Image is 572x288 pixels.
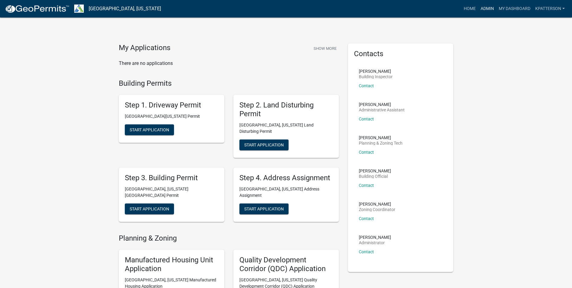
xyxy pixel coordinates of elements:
[359,216,374,221] a: Contact
[359,117,374,121] a: Contact
[125,124,174,135] button: Start Application
[359,102,405,107] p: [PERSON_NAME]
[359,241,391,245] p: Administrator
[359,69,393,73] p: [PERSON_NAME]
[130,127,169,132] span: Start Application
[461,3,478,14] a: Home
[359,174,391,178] p: Building Official
[239,203,289,214] button: Start Application
[239,101,333,118] h5: Step 2. Land Disturbing Permit
[125,113,218,120] p: [GEOGRAPHIC_DATA][US_STATE] Permit
[359,207,395,212] p: Zoning Coordinator
[359,150,374,155] a: Contact
[239,256,333,273] h5: Quality Development Corridor (QDC) Application
[125,203,174,214] button: Start Application
[119,60,339,67] p: There are no applications
[359,249,374,254] a: Contact
[130,206,169,211] span: Start Application
[354,50,447,58] h5: Contacts
[359,83,374,88] a: Contact
[125,174,218,182] h5: Step 3. Building Permit
[119,43,170,53] h4: My Applications
[311,43,339,53] button: Show More
[359,183,374,188] a: Contact
[119,234,339,243] h4: Planning & Zoning
[496,3,533,14] a: My Dashboard
[74,5,84,13] img: Troup County, Georgia
[239,139,289,150] button: Start Application
[478,3,496,14] a: Admin
[244,206,284,211] span: Start Application
[125,256,218,273] h5: Manufactured Housing Unit Application
[359,108,405,112] p: Administrative Assistant
[119,79,339,88] h4: Building Permits
[359,136,403,140] p: [PERSON_NAME]
[239,186,333,199] p: [GEOGRAPHIC_DATA], [US_STATE] Address Assignment
[359,235,391,239] p: [PERSON_NAME]
[239,174,333,182] h5: Step 4. Address Assignment
[244,142,284,147] span: Start Application
[359,141,403,145] p: Planning & Zoning Tech
[533,3,567,14] a: KPATTERSON
[359,202,395,206] p: [PERSON_NAME]
[359,169,391,173] p: [PERSON_NAME]
[239,122,333,135] p: [GEOGRAPHIC_DATA], [US_STATE] Land Disturbing Permit
[89,4,161,14] a: [GEOGRAPHIC_DATA], [US_STATE]
[125,101,218,110] h5: Step 1. Driveway Permit
[125,186,218,199] p: [GEOGRAPHIC_DATA], [US_STATE][GEOGRAPHIC_DATA] Permit
[359,75,393,79] p: Building Inspector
